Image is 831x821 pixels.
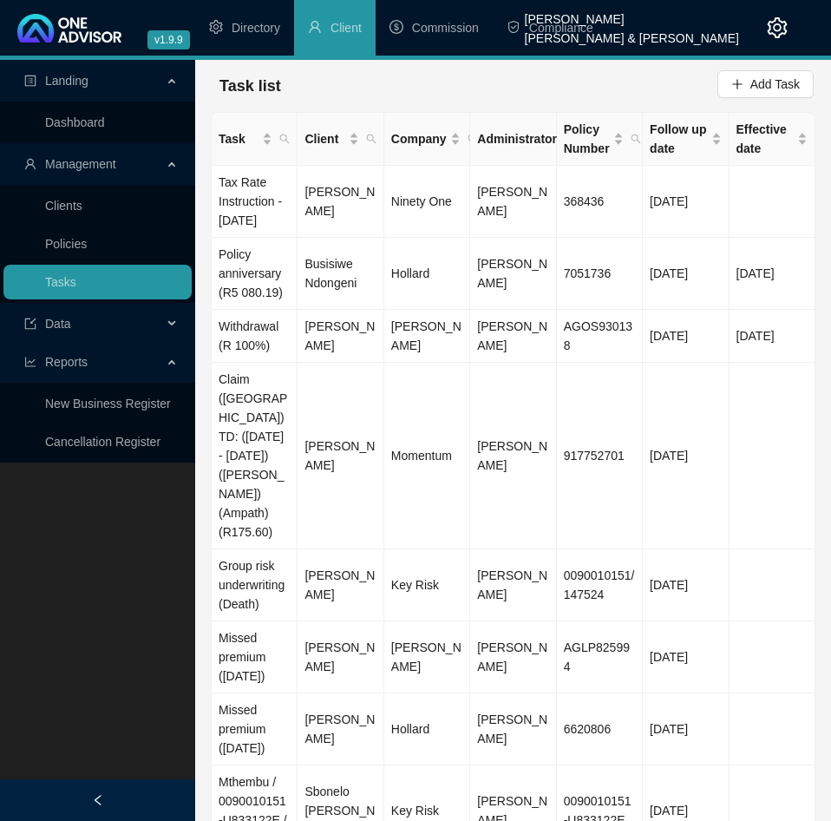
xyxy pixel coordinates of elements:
td: Ninety One [384,166,470,238]
span: profile [24,75,36,87]
td: [PERSON_NAME] [298,693,383,765]
td: Missed premium ([DATE]) [212,621,298,693]
span: [PERSON_NAME] [477,713,547,745]
td: 6620806 [557,693,643,765]
span: Reports [45,355,88,369]
span: dollar [389,20,403,34]
a: New Business Register [45,397,171,410]
td: [DATE] [643,166,729,238]
td: Group risk underwriting (Death) [212,549,298,621]
td: AGLP825994 [557,621,643,693]
td: [PERSON_NAME] [298,621,383,693]
span: search [627,116,645,161]
span: search [276,126,293,152]
td: Withdrawal (R 100%) [212,310,298,363]
span: Follow up date [650,120,707,158]
td: [PERSON_NAME] [298,549,383,621]
span: Task list [219,77,281,95]
th: Policy Number [557,113,643,166]
div: [PERSON_NAME] [525,4,739,23]
span: Task [219,129,258,148]
button: Add Task [717,70,814,98]
td: [DATE] [730,310,815,363]
span: search [464,126,481,152]
span: Commission [412,21,479,35]
span: Effective date [736,120,794,158]
th: Follow up date [643,113,729,166]
span: Landing [45,74,88,88]
span: search [468,134,478,144]
td: [PERSON_NAME] [298,310,383,363]
span: Administrator [477,129,557,148]
td: 368436 [557,166,643,238]
td: Busisiwe Ndongeni [298,238,383,310]
a: Dashboard [45,115,105,129]
th: Client [298,113,383,166]
span: Policy Number [564,120,610,158]
th: Company [384,113,470,166]
a: Cancellation Register [45,435,160,449]
td: [DATE] [643,310,729,363]
span: import [24,318,36,330]
span: safety [507,20,520,34]
th: Effective date [730,113,815,166]
th: Task [212,113,298,166]
span: [PERSON_NAME] [477,568,547,601]
td: Hollard [384,238,470,310]
span: user [24,158,36,170]
td: [DATE] [643,693,729,765]
span: plus [731,78,743,90]
span: [PERSON_NAME] [477,640,547,673]
td: Tax Rate Instruction - [DATE] [212,166,298,238]
a: Tasks [45,275,76,289]
span: search [363,126,380,152]
td: AGOS930138 [557,310,643,363]
a: Clients [45,199,82,213]
span: Data [45,317,71,331]
td: [PERSON_NAME] [298,166,383,238]
span: [PERSON_NAME] [477,185,547,218]
span: search [366,134,376,144]
span: setting [209,20,223,34]
span: [PERSON_NAME] [477,319,547,352]
td: [DATE] [643,238,729,310]
td: [DATE] [643,363,729,549]
span: Add Task [750,75,800,94]
td: Claim ([GEOGRAPHIC_DATA]) TD: ([DATE] - [DATE]) ([PERSON_NAME]) (Ampath) (R175.60) [212,363,298,549]
td: Momentum [384,363,470,549]
span: Client [304,129,344,148]
span: v1.9.9 [147,30,190,49]
a: Policies [45,237,87,251]
span: Compliance [529,21,593,35]
span: user [308,20,322,34]
td: [DATE] [643,621,729,693]
span: search [631,134,641,144]
td: Policy anniversary (R5 080.19) [212,238,298,310]
td: 0090010151/147524 [557,549,643,621]
span: Company [391,129,447,148]
span: left [92,794,104,806]
span: Management [45,157,116,171]
span: search [279,134,290,144]
span: Client [330,21,362,35]
span: [PERSON_NAME] [477,257,547,290]
span: [PERSON_NAME] [477,439,547,472]
img: 2df55531c6924b55f21c4cf5d4484680-logo-light.svg [17,14,121,43]
td: [DATE] [730,238,815,310]
td: [PERSON_NAME] [384,310,470,363]
span: Directory [232,21,280,35]
td: [PERSON_NAME] [384,621,470,693]
td: [PERSON_NAME] [298,363,383,549]
td: Hollard [384,693,470,765]
td: Key Risk [384,549,470,621]
div: [PERSON_NAME] & [PERSON_NAME] [525,23,739,43]
td: Missed premium ([DATE]) [212,693,298,765]
span: line-chart [24,356,36,368]
td: [DATE] [643,549,729,621]
span: setting [767,17,788,38]
td: 917752701 [557,363,643,549]
td: 7051736 [557,238,643,310]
